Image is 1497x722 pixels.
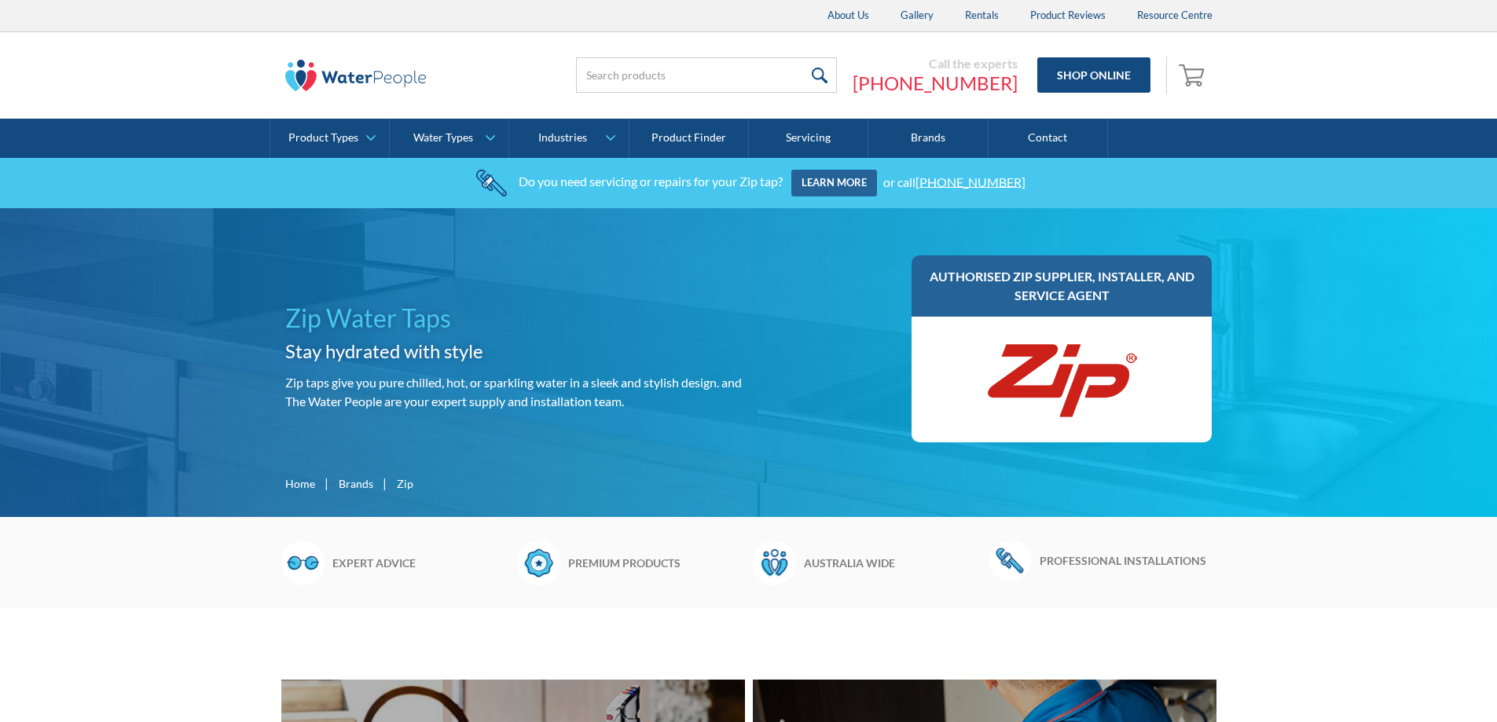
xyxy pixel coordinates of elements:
a: Contact [989,119,1108,158]
a: Product Finder [629,119,749,158]
img: Waterpeople Symbol [753,541,796,585]
input: Search products [576,57,837,93]
div: | [323,474,331,493]
h6: Australia wide [804,555,981,571]
h6: Professional installations [1040,552,1216,569]
div: Industries [538,131,587,145]
a: Servicing [749,119,868,158]
a: Open empty cart [1175,57,1213,94]
h6: Premium products [568,555,745,571]
h3: Authorised Zip supplier, installer, and service agent [927,267,1197,305]
a: Learn more [791,170,877,196]
h1: Zip Water Taps [285,299,743,337]
img: The Water People [285,60,427,91]
h2: Stay hydrated with style [285,337,743,365]
h6: Expert advice [332,555,509,571]
a: Product Types [270,119,389,158]
img: Zip [983,332,1140,427]
a: Industries [509,119,628,158]
img: shopping cart [1179,62,1209,87]
a: [PHONE_NUMBER] [853,71,1018,95]
img: Glasses [281,541,325,585]
img: Badge [517,541,560,585]
img: Wrench [989,541,1032,580]
div: Zip [397,475,413,492]
div: Product Types [288,131,358,145]
div: | [381,474,389,493]
a: Brands [339,475,373,492]
a: [PHONE_NUMBER] [915,174,1026,189]
div: Do you need servicing or repairs for your Zip tap? [519,174,783,189]
a: Brands [868,119,988,158]
a: Shop Online [1037,57,1150,93]
div: or call [883,174,1026,189]
div: Call the experts [853,56,1018,71]
a: Water Types [390,119,508,158]
div: Water Types [413,131,473,145]
p: Zip taps give you pure chilled, hot, or sparkling water in a sleek and stylish design. and The Wa... [285,373,743,411]
a: Home [285,475,315,492]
